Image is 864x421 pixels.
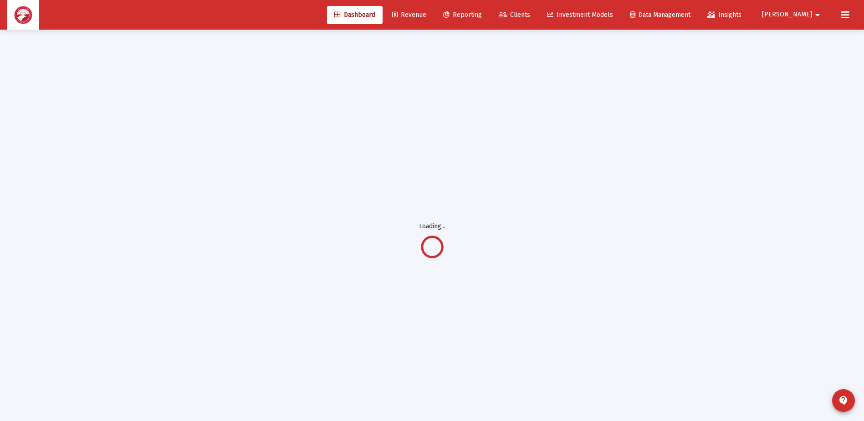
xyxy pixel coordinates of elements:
span: Data Management [630,11,690,19]
span: Insights [707,11,741,19]
span: Investment Models [547,11,613,19]
a: Revenue [385,6,434,24]
button: [PERSON_NAME] [751,5,834,24]
span: Dashboard [334,11,375,19]
mat-icon: arrow_drop_down [812,6,823,24]
a: Reporting [436,6,489,24]
span: Clients [499,11,530,19]
a: Investment Models [540,6,620,24]
span: [PERSON_NAME] [762,11,812,19]
img: Dashboard [14,6,32,24]
a: Insights [700,6,749,24]
span: Reporting [443,11,482,19]
a: Dashboard [327,6,383,24]
mat-icon: contact_support [838,395,849,406]
span: Revenue [392,11,426,19]
a: Data Management [623,6,698,24]
a: Clients [491,6,537,24]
